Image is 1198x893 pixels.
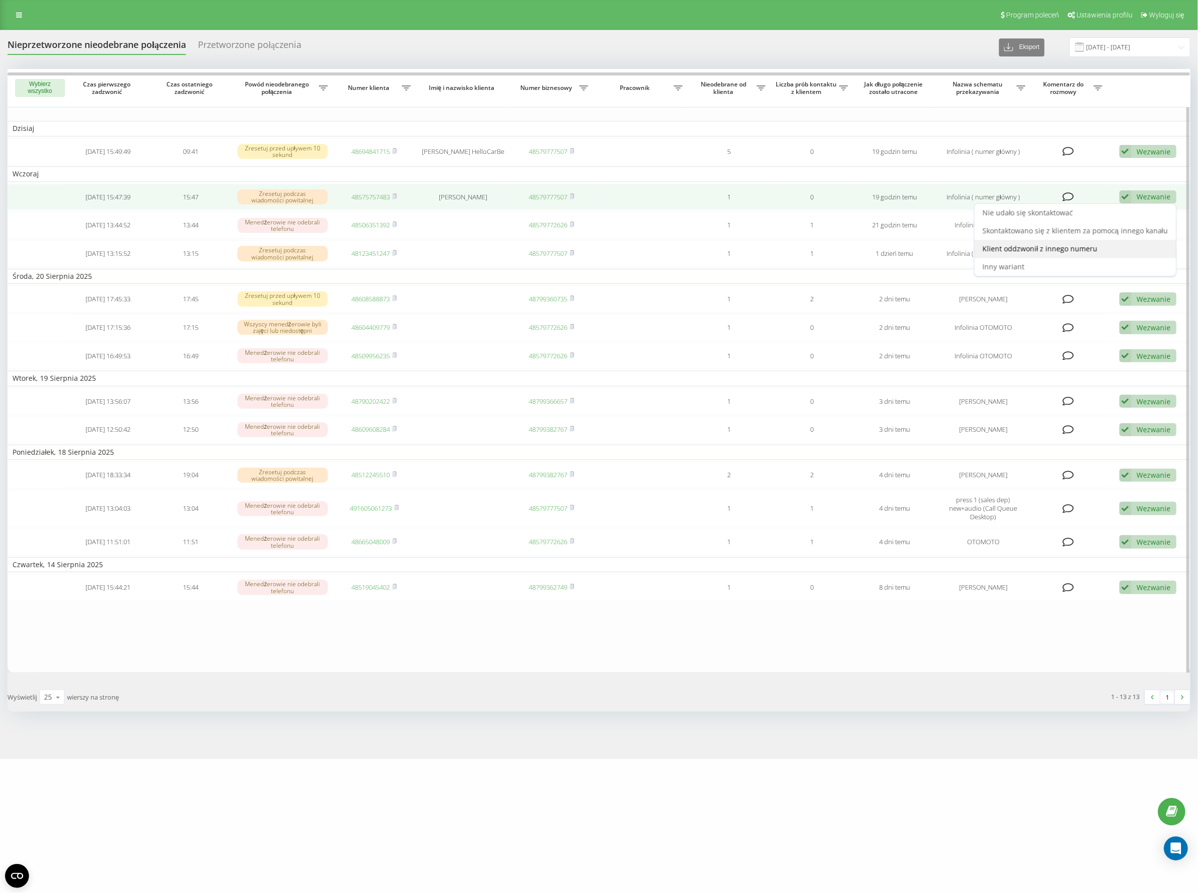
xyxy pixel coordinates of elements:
td: 11:51 [149,529,232,555]
a: 48123451247 [351,249,390,258]
button: Open CMP widget [5,864,29,888]
td: press 1 (sales dep) new+audio (Call Queue Desktop) [936,490,1031,527]
span: Skontaktowano się z klientem za pomocą innego kanału [983,226,1168,235]
span: Ustawienia profilu [1077,11,1133,19]
td: Infolinia OTOMOTO [936,212,1031,238]
td: 09:41 [149,138,232,165]
div: Wezwanie [1137,504,1171,513]
td: 2 [688,462,771,488]
td: 0 [771,138,854,165]
div: Menedżerowie nie odebrali telefonu [237,534,328,549]
td: [DATE] 13:44:52 [66,212,149,238]
td: Środa, 20 Sierpnia 2025 [7,269,1191,284]
td: 21 godzin temu [853,212,936,238]
div: Wezwanie [1137,351,1171,361]
div: Zresetuj przed upływem 10 sekund [237,291,328,306]
td: 1 [771,212,854,238]
span: Numer klienta [338,84,402,92]
td: 0 [771,343,854,369]
a: 48579772626 [529,220,567,229]
td: [DATE] 13:15:52 [66,240,149,267]
td: 16:49 [149,343,232,369]
td: [PERSON_NAME] [936,416,1031,443]
span: Nieodebrane od klienta [693,80,757,96]
td: 1 [771,240,854,267]
div: Zresetuj przed upływem 10 sekund [237,144,328,159]
a: 48790202422 [351,397,390,406]
td: Infolinia ( numer główny ) [936,138,1031,165]
td: 1 [688,529,771,555]
button: Eksport [999,38,1045,56]
td: [DATE] 13:04:03 [66,490,149,527]
span: Nie udało się skontaktować [983,208,1073,217]
td: [PERSON_NAME] [936,574,1031,601]
td: 3 dni temu [853,388,936,415]
td: 1 dzień temu [853,240,936,267]
div: Wezwanie [1137,470,1171,480]
td: 1 [688,184,771,210]
a: 48799362749 [529,583,567,592]
td: 0 [771,184,854,210]
td: 15:47 [149,184,232,210]
button: Wybierz wszystko [15,79,65,97]
td: 4 dni temu [853,462,936,488]
div: Menedżerowie nie odebrali telefonu [237,422,328,437]
td: [PERSON_NAME] [936,462,1031,488]
td: OTOMOTO [936,529,1031,555]
span: Komentarz do rozmowy [1036,80,1094,96]
td: 3 dni temu [853,416,936,443]
div: Zresetuj podczas wiadomości powitalnej [237,246,328,261]
td: [PERSON_NAME] [936,388,1031,415]
td: Poniedziałek, 18 Sierpnia 2025 [7,445,1191,460]
td: [DATE] 16:49:53 [66,343,149,369]
td: [PERSON_NAME] [416,184,510,210]
td: 1 [688,343,771,369]
span: Liczba prób kontaktu z klientem [776,80,840,96]
div: Open Intercom Messenger [1164,837,1188,861]
div: Wezwanie [1137,583,1171,592]
span: Jak długo połączenie zostało utracone [862,80,928,96]
div: Menedżerowie nie odebrali telefonu [237,394,328,409]
div: Wezwanie [1137,323,1171,332]
a: 48604409779 [351,323,390,332]
a: 48575757483 [351,192,390,201]
a: 48579777507 [529,192,567,201]
td: 4 dni temu [853,490,936,527]
span: Wyloguj się [1149,11,1185,19]
td: 19 godzin temu [853,138,936,165]
td: 2 dni temu [853,343,936,369]
td: 2 dni temu [853,286,936,312]
a: 48579777507 [529,504,567,513]
td: [PERSON_NAME] HelloCarBe [416,138,510,165]
span: Inny wariant [983,262,1025,271]
td: 1 [688,240,771,267]
span: Pracownik [598,84,674,92]
td: 17:15 [149,314,232,341]
div: Wezwanie [1137,147,1171,156]
a: 48519045402 [351,583,390,592]
td: 1 [688,388,771,415]
td: 0 [771,314,854,341]
td: 2 [771,286,854,312]
a: 48509956235 [351,351,390,360]
div: Menedżerowie nie odebrali telefonu [237,218,328,233]
td: [DATE] 15:47:39 [66,184,149,210]
td: 1 [771,490,854,527]
td: 17:45 [149,286,232,312]
td: Infolinia OTOMOTO [936,343,1031,369]
span: wierszy na stronę [67,693,119,702]
td: [PERSON_NAME] [936,286,1031,312]
span: Czas ostatniego zadzwonić [158,80,223,96]
td: Wtorek, 19 Sierpnia 2025 [7,371,1191,386]
td: 2 dni temu [853,314,936,341]
td: [DATE] 18:33:34 [66,462,149,488]
td: 1 [688,490,771,527]
a: 48608588873 [351,294,390,303]
td: 0 [771,574,854,601]
td: [DATE] 15:49:49 [66,138,149,165]
span: Nazwa schematu przekazywania [941,80,1017,96]
td: Dzisiaj [7,121,1191,136]
td: 12:50 [149,416,232,443]
a: 48799382767 [529,470,567,479]
div: 1 - 13 z 13 [1112,692,1140,702]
